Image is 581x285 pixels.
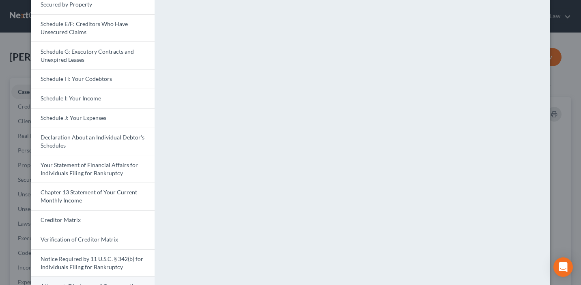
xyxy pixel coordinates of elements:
span: Schedule I: Your Income [41,95,101,102]
span: Notice Required by 11 U.S.C. § 342(b) for Individuals Filing for Bankruptcy [41,255,143,270]
span: Schedule J: Your Expenses [41,114,106,121]
span: Verification of Creditor Matrix [41,236,118,243]
a: Schedule J: Your Expenses [31,108,155,128]
span: Creditor Matrix [41,216,81,223]
a: Your Statement of Financial Affairs for Individuals Filing for Bankruptcy [31,155,155,183]
span: Schedule E/F: Creditors Who Have Unsecured Claims [41,20,128,35]
span: Declaration About an Individual Debtor's Schedules [41,134,144,149]
div: Open Intercom Messenger [553,257,573,277]
span: Chapter 13 Statement of Your Current Monthly Income [41,189,137,204]
a: Declaration About an Individual Debtor's Schedules [31,128,155,155]
a: Notice Required by 11 U.S.C. § 342(b) for Individuals Filing for Bankruptcy [31,249,155,277]
a: Schedule I: Your Income [31,89,155,108]
a: Schedule E/F: Creditors Who Have Unsecured Claims [31,14,155,42]
a: Chapter 13 Statement of Your Current Monthly Income [31,183,155,210]
a: Creditor Matrix [31,210,155,230]
span: Schedule H: Your Codebtors [41,75,112,82]
a: Schedule H: Your Codebtors [31,69,155,89]
span: Schedule G: Executory Contracts and Unexpired Leases [41,48,134,63]
a: Verification of Creditor Matrix [31,230,155,249]
a: Schedule G: Executory Contracts and Unexpired Leases [31,41,155,69]
span: Your Statement of Financial Affairs for Individuals Filing for Bankruptcy [41,161,138,176]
